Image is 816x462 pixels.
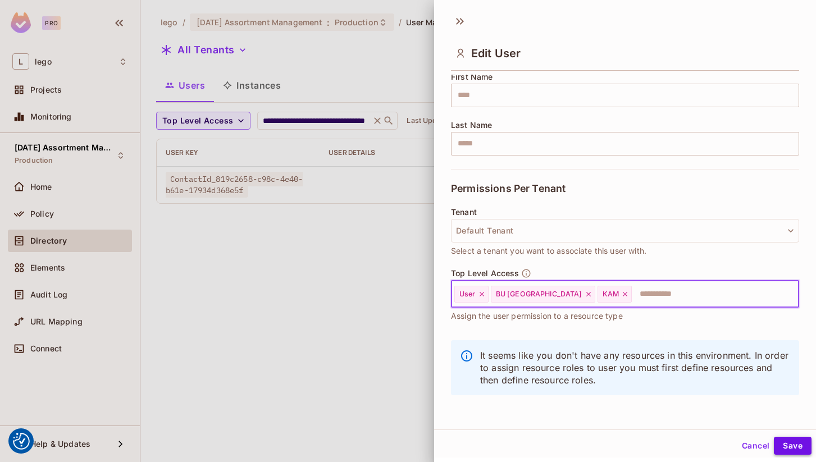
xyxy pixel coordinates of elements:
span: BU [GEOGRAPHIC_DATA] [496,290,582,299]
button: Open [793,292,795,295]
span: Tenant [451,208,477,217]
div: User [454,286,489,303]
span: User [459,290,476,299]
button: Save [774,437,812,455]
div: BU [GEOGRAPHIC_DATA] [491,286,595,303]
img: Revisit consent button [13,433,30,450]
span: Edit User [471,47,521,60]
span: Assign the user permission to a resource type [451,310,623,322]
span: Permissions Per Tenant [451,183,566,194]
div: KAM [598,286,632,303]
button: Consent Preferences [13,433,30,450]
span: Select a tenant you want to associate this user with. [451,245,646,257]
span: KAM [603,290,619,299]
span: Top Level Access [451,269,519,278]
span: First Name [451,72,493,81]
p: It seems like you don't have any resources in this environment. In order to assign resource roles... [480,349,790,386]
button: Cancel [737,437,774,455]
button: Default Tenant [451,219,799,243]
span: Last Name [451,121,492,130]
